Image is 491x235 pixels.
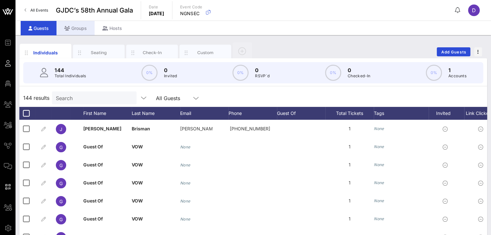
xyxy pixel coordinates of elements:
[374,198,384,203] i: None
[255,66,270,74] p: 0
[149,10,164,17] p: [DATE]
[325,120,374,138] div: 1
[59,163,63,168] span: G
[23,94,49,102] span: 144 results
[441,50,466,54] span: Add Guests
[132,144,143,149] span: VOW
[180,145,190,149] i: None
[180,163,190,167] i: None
[59,199,63,204] span: G
[83,144,103,149] span: Guest Of
[325,192,374,210] div: 1
[230,126,270,131] span: +12125880007
[255,73,270,79] p: RSVP`d
[374,216,384,221] i: None
[325,138,374,156] div: 1
[277,107,325,120] div: Guest Of
[448,66,466,74] p: 1
[55,73,86,79] p: Total Individuals
[156,95,180,101] div: All Guests
[180,4,202,10] p: Event Code
[83,107,132,120] div: First Name
[132,126,150,131] span: Brisman
[374,180,384,185] i: None
[132,198,143,203] span: VOW
[164,73,177,79] p: Invited
[132,180,143,185] span: VOW
[180,217,190,221] i: None
[325,156,374,174] div: 1
[374,162,384,167] i: None
[138,50,167,56] div: Check-In
[83,216,103,221] span: Guest Of
[472,7,476,14] span: D
[229,107,277,120] div: Phone
[132,162,143,167] span: VOW
[374,144,384,149] i: None
[448,73,466,79] p: Accounts
[325,107,374,120] div: Total Tickets
[83,126,121,131] span: [PERSON_NAME]
[56,21,95,35] div: Groups
[95,21,130,35] div: Hosts
[21,21,56,35] div: Guests
[348,66,371,74] p: 0
[348,73,371,79] p: Checked-In
[85,50,113,56] div: Seating
[83,180,103,185] span: Guest Of
[132,107,180,120] div: Last Name
[59,181,63,186] span: G
[325,174,374,192] div: 1
[21,5,52,15] a: All Events
[152,91,204,104] div: All Guests
[83,162,103,167] span: Guest Of
[132,216,143,221] span: VOW
[180,199,190,203] i: None
[83,198,103,203] span: Guest Of
[180,10,202,17] p: NGNSEC
[437,47,470,56] button: Add Guests
[59,145,63,150] span: G
[56,5,133,15] span: GJDC’s 58th Annual Gala
[30,8,48,13] span: All Events
[180,107,229,120] div: Email
[429,107,464,120] div: Invited
[191,50,220,56] div: Custom
[164,66,177,74] p: 0
[325,210,374,228] div: 1
[374,107,429,120] div: Tags
[374,126,384,131] i: None
[31,49,60,56] div: Individuals
[180,181,190,185] i: None
[468,5,480,16] div: D
[60,127,62,132] span: J
[55,66,86,74] p: 144
[180,120,212,138] p: [PERSON_NAME]@…
[149,4,164,10] p: Date
[59,217,63,222] span: G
